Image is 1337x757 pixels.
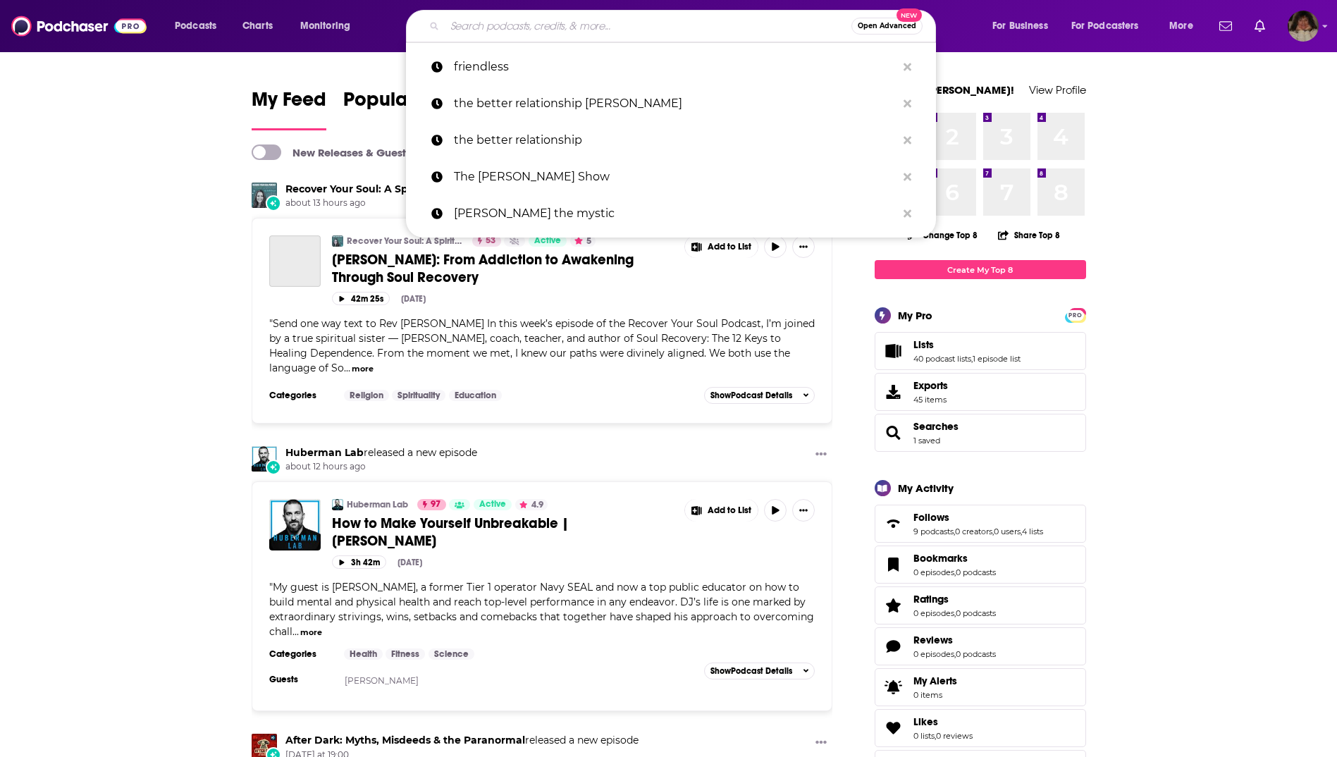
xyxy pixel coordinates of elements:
a: Searches [880,423,908,443]
span: 97 [431,498,440,512]
a: 0 lists [913,731,935,741]
span: 0 items [913,690,957,700]
a: Exports [875,373,1086,411]
button: Change Top 8 [899,226,987,244]
span: ... [344,362,350,374]
span: Bookmarks [875,546,1086,584]
img: Recover Your Soul: A Spiritual Path to a Happy and Healthy Life [252,183,277,208]
button: open menu [290,15,369,37]
button: more [352,363,374,375]
span: Lists [913,338,934,351]
p: dave the mystic [454,195,897,232]
a: My Alerts [875,668,1086,706]
div: [DATE] [401,294,426,304]
h3: released a new episode [285,446,477,460]
span: Follows [875,505,1086,543]
a: Ester Nicholson: From Addiction to Awakening Through Soul Recovery [269,235,321,287]
span: Show Podcast Details [710,666,792,676]
button: open menu [1062,15,1159,37]
a: Likes [913,715,973,728]
a: Lists [880,341,908,361]
button: Open AdvancedNew [851,18,923,35]
span: about 13 hours ago [285,197,727,209]
div: New Episode [266,195,281,211]
a: 0 creators [955,527,992,536]
button: Show More Button [792,235,815,258]
span: My Alerts [913,675,957,687]
a: Charts [233,15,281,37]
span: Active [534,234,561,248]
a: Bookmarks [913,552,996,565]
span: , [954,649,956,659]
input: Search podcasts, credits, & more... [445,15,851,37]
a: Science [429,648,474,660]
span: Follows [913,511,949,524]
button: 42m 25s [332,292,390,305]
a: 1 saved [913,436,940,445]
a: Health [344,648,383,660]
span: Show Podcast Details [710,390,792,400]
span: ... [292,625,299,638]
a: Welcome [PERSON_NAME]! [875,83,1014,97]
span: " [269,581,814,638]
button: open menu [1159,15,1211,37]
button: open menu [165,15,235,37]
span: Lists [875,332,1086,370]
a: 0 episodes [913,608,954,618]
button: Show More Button [810,446,832,464]
a: [PERSON_NAME] [345,675,419,686]
a: Show notifications dropdown [1249,14,1271,38]
a: Podchaser - Follow, Share and Rate Podcasts [11,13,147,39]
a: Bookmarks [880,555,908,574]
a: Huberman Lab [285,446,364,459]
a: [PERSON_NAME] the mystic [406,195,936,232]
span: 45 items [913,395,948,405]
a: 0 episodes [913,567,954,577]
a: 0 podcasts [956,567,996,577]
p: friendless [454,49,897,85]
span: How to Make Yourself Unbreakable | [PERSON_NAME] [332,515,569,550]
span: My Alerts [880,677,908,697]
a: 0 podcasts [956,649,996,659]
a: 97 [417,499,446,510]
span: [PERSON_NAME]: From Addiction to Awakening Through Soul Recovery [332,251,634,286]
a: 1 episode list [973,354,1021,364]
a: Education [449,390,502,401]
a: 0 users [994,527,1021,536]
a: The [PERSON_NAME] Show [406,159,936,195]
img: User Profile [1288,11,1319,42]
a: New Releases & Guests Only [252,144,437,160]
a: My Feed [252,87,326,130]
h3: released a new episode [285,734,639,747]
button: ShowPodcast Details [704,663,815,679]
span: , [954,608,956,618]
a: Follows [913,511,1043,524]
a: 53 [472,235,501,247]
span: , [954,567,956,577]
span: My Feed [252,87,326,120]
span: 53 [486,234,495,248]
img: How to Make Yourself Unbreakable | DJ Shipley [269,499,321,550]
a: Searches [913,420,959,433]
p: the better relationship [454,122,897,159]
button: 5 [570,235,596,247]
img: Recover Your Soul: A Spiritual Path to a Happy and Healthy Life [332,235,343,247]
a: 0 episodes [913,649,954,659]
a: Fitness [386,648,425,660]
button: 4.9 [515,499,548,510]
span: , [1021,527,1022,536]
a: the better relationship [406,122,936,159]
span: , [935,731,936,741]
span: Add to List [708,505,751,516]
a: Reviews [880,636,908,656]
span: New [897,8,922,22]
span: My guest is [PERSON_NAME], a former Tier 1 operator Navy SEAL and now a top public educator on ho... [269,581,814,638]
button: 3h 42m [332,555,386,569]
span: Ratings [875,586,1086,624]
a: Spirituality [392,390,445,401]
div: Search podcasts, credits, & more... [419,10,949,42]
a: Huberman Lab [252,446,277,472]
span: Send one way text to Rev [PERSON_NAME] In this week’s episode of the Recover Your Soul Podcast, I... [269,317,815,374]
